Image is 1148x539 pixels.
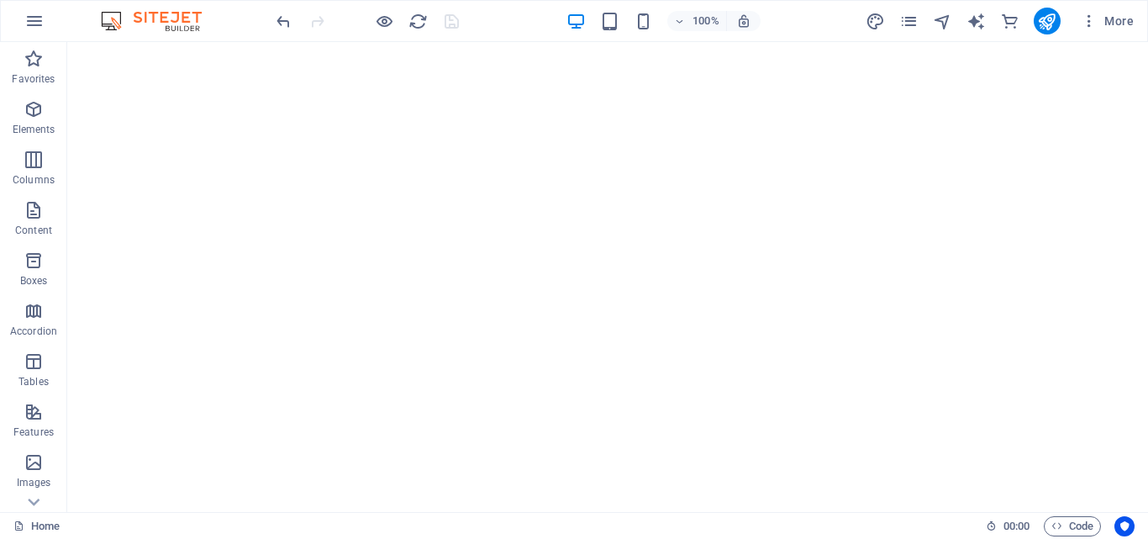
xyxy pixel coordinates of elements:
[12,72,55,86] p: Favorites
[667,11,727,31] button: 100%
[899,11,919,31] button: pages
[1015,520,1018,532] span: :
[18,375,49,388] p: Tables
[933,11,953,31] button: navigator
[1044,516,1101,536] button: Code
[966,11,987,31] button: text_generator
[1000,12,1019,31] i: Commerce
[1037,12,1056,31] i: Publish
[1074,8,1140,34] button: More
[273,11,293,31] button: undo
[13,173,55,187] p: Columns
[736,13,751,29] i: On resize automatically adjust zoom level to fit chosen device.
[10,325,57,338] p: Accordion
[1003,516,1030,536] span: 00 00
[13,123,55,136] p: Elements
[97,11,223,31] img: Editor Logo
[13,425,54,439] p: Features
[899,12,919,31] i: Pages (Ctrl+Alt+S)
[1000,11,1020,31] button: commerce
[15,224,52,237] p: Content
[1034,8,1061,34] button: publish
[692,11,719,31] h6: 100%
[866,12,885,31] i: Design (Ctrl+Alt+Y)
[933,12,952,31] i: Navigator
[866,11,886,31] button: design
[966,12,986,31] i: AI Writer
[408,12,428,31] i: Reload page
[1114,516,1135,536] button: Usercentrics
[13,516,60,536] a: Click to cancel selection. Double-click to open Pages
[1051,516,1093,536] span: Code
[1081,13,1134,29] span: More
[374,11,394,31] button: Click here to leave preview mode and continue editing
[274,12,293,31] i: Undo: Change text (Ctrl+Z)
[986,516,1030,536] h6: Session time
[20,274,48,288] p: Boxes
[17,476,51,489] p: Images
[408,11,428,31] button: reload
